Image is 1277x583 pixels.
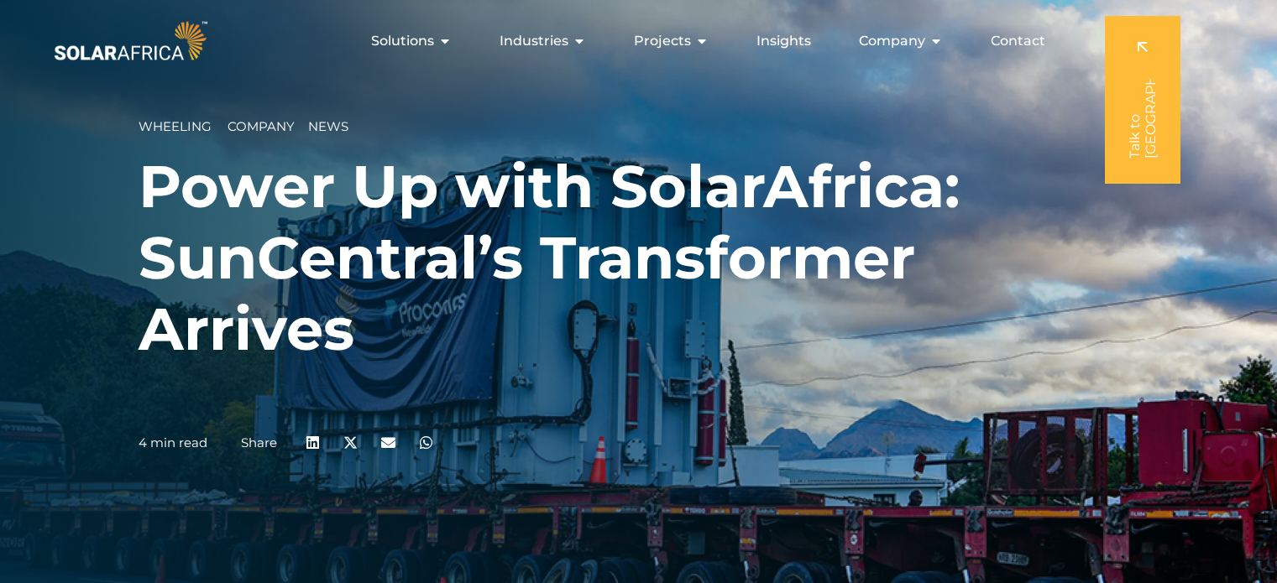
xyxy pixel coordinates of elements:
span: Company [228,118,295,134]
div: Share on linkedin [294,424,332,461]
div: Share on x-twitter [332,424,369,461]
a: Contact [991,31,1045,51]
span: News [308,118,348,134]
nav: Menu [211,24,1059,58]
h1: Power Up with SolarAfrica: SunCentral’s Transformer Arrives [139,151,1138,365]
span: __ [295,118,308,134]
span: Projects [634,31,691,51]
div: Menu Toggle [211,24,1059,58]
span: Industries [500,31,568,51]
a: Share [241,435,277,450]
span: Solutions [371,31,434,51]
span: Wheeling [139,118,212,134]
a: Insights [756,31,811,51]
span: Company [859,31,925,51]
p: 4 min read [139,435,207,450]
div: Share on email [369,424,407,461]
div: Share on whatsapp [407,424,445,461]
